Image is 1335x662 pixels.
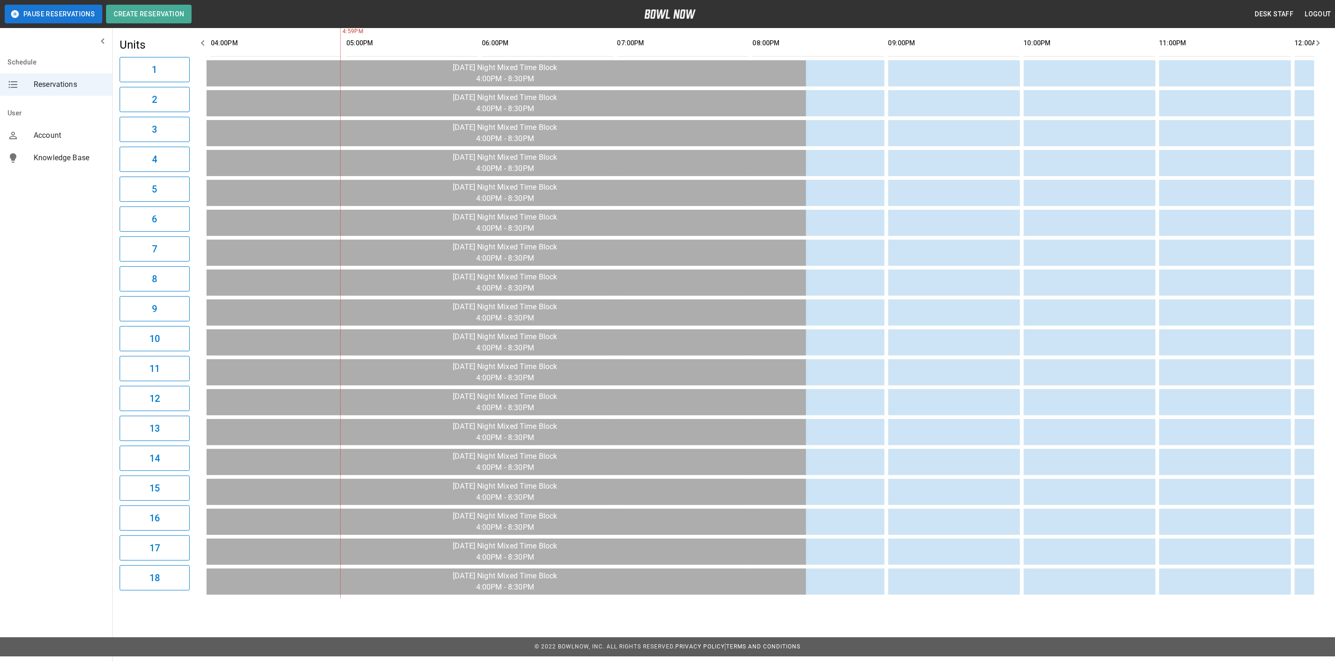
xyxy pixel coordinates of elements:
span: © 2022 BowlNow, Inc. All Rights Reserved. [535,643,675,650]
button: 10 [120,326,190,351]
h6: 10 [150,331,160,346]
h6: 11 [150,361,160,376]
a: Privacy Policy [675,643,725,650]
h6: 1 [152,62,157,77]
h6: 12 [150,391,160,406]
button: 18 [120,565,190,591]
h6: 15 [150,481,160,496]
button: 14 [120,446,190,471]
button: 11 [120,356,190,381]
button: 4 [120,147,190,172]
h6: 14 [150,451,160,466]
h6: 16 [150,511,160,526]
h6: 17 [150,541,160,555]
button: Desk Staff [1251,6,1298,23]
img: logo [644,9,696,19]
button: 3 [120,117,190,142]
button: 7 [120,236,190,262]
h6: 3 [152,122,157,137]
button: 12 [120,386,190,411]
button: Logout [1301,6,1335,23]
button: Create Reservation [106,5,192,23]
button: 15 [120,476,190,501]
span: Reservations [34,79,105,90]
h6: 7 [152,242,157,256]
h6: 9 [152,301,157,316]
h6: 18 [150,570,160,585]
a: Terms and Conditions [726,643,800,650]
button: 9 [120,296,190,321]
button: 5 [120,177,190,202]
h6: 4 [152,152,157,167]
button: 2 [120,87,190,112]
h5: Units [120,37,190,52]
h6: 13 [150,421,160,436]
button: 8 [120,266,190,292]
button: 16 [120,505,190,531]
span: Account [34,130,105,141]
button: 6 [120,206,190,232]
button: 1 [120,57,190,82]
h6: 2 [152,92,157,107]
span: Knowledge Base [34,152,105,164]
h6: 6 [152,212,157,227]
h6: 5 [152,182,157,197]
button: Pause Reservations [5,5,102,23]
button: 17 [120,535,190,561]
h6: 8 [152,271,157,286]
button: 13 [120,416,190,441]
